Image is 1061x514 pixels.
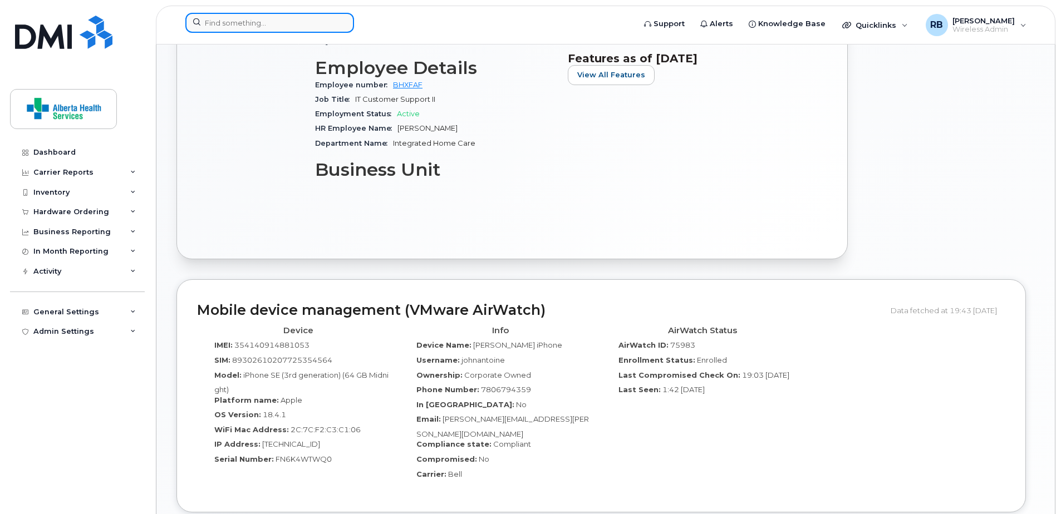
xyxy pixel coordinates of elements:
[416,384,479,395] label: Phone Number:
[742,370,789,379] span: 19:03 [DATE]
[315,58,554,78] h3: Employee Details
[214,424,289,435] label: WiFi Mac Address:
[281,396,302,404] span: Apple
[662,385,705,394] span: 1:42 [DATE]
[610,326,795,335] h4: AirWatch Status
[232,355,332,364] span: 89302610207725354564
[481,385,531,394] span: 7806794359
[315,139,393,147] span: Department Name
[918,14,1034,36] div: Ryan Ballesteros
[618,355,695,365] label: Enrollment Status:
[618,370,740,380] label: Last Compromised Check On:
[291,425,361,434] span: 2C:7C:F2:C3:C1:06
[397,124,458,132] span: [PERSON_NAME]
[670,340,695,349] span: 75983
[214,454,274,464] label: Serial Number:
[197,303,882,318] h2: Mobile device management (VMware AirWatch)
[214,370,242,380] label: Model:
[234,340,310,349] span: 354140914881053
[214,340,233,350] label: IMEI:
[710,18,733,29] span: Alerts
[636,13,692,35] a: Support
[416,399,514,410] label: In [GEOGRAPHIC_DATA]:
[697,355,727,364] span: Enrolled
[416,340,471,350] label: Device Name:
[416,439,492,449] label: Compliance state:
[205,326,391,335] h4: Device
[834,14,916,36] div: Quicklinks
[315,110,397,118] span: Employment Status
[262,439,320,448] span: [TECHNICAL_ID]
[214,370,389,394] span: iPhone SE (3rd generation) (64 GB Midnight)
[461,355,505,364] span: johnantoine
[185,13,354,33] input: Find something...
[315,160,554,180] h3: Business Unit
[448,469,462,478] span: Bell
[416,454,477,464] label: Compromised:
[568,65,655,85] button: View All Features
[516,400,527,409] span: No
[393,81,423,89] a: BHXFAF
[618,340,669,350] label: AirWatch ID:
[276,454,332,463] span: FN6K4WTWQ0
[493,439,531,448] span: Compliant
[758,18,826,29] span: Knowledge Base
[577,70,645,80] span: View All Features
[416,469,446,480] label: Carrier:
[952,25,1015,34] span: Wireless Admin
[393,139,475,147] span: Integrated Home Care
[856,21,896,29] span: Quicklinks
[479,454,489,463] span: No
[891,300,1005,321] div: Data fetched at 19:43 [DATE]
[930,18,943,32] span: RB
[214,439,261,449] label: IP Address:
[473,340,562,349] span: [PERSON_NAME] iPhone
[416,355,460,365] label: Username:
[654,18,685,29] span: Support
[568,52,807,65] h3: Features as of [DATE]
[263,410,286,419] span: 18.4.1
[397,110,420,118] span: Active
[407,326,593,335] h4: Info
[315,124,397,132] span: HR Employee Name
[618,384,661,395] label: Last Seen:
[315,95,355,103] span: Job Title
[741,13,833,35] a: Knowledge Base
[952,16,1015,25] span: [PERSON_NAME]
[416,370,463,380] label: Ownership:
[315,81,393,89] span: Employee number
[214,409,261,420] label: OS Version:
[464,370,531,379] span: Corporate Owned
[416,414,589,438] span: [PERSON_NAME][EMAIL_ADDRESS][PERSON_NAME][DOMAIN_NAME]
[692,13,741,35] a: Alerts
[214,395,279,406] label: Platform name:
[355,95,435,103] span: IT Customer Support II
[214,355,230,365] label: SIM:
[416,414,441,424] label: Email:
